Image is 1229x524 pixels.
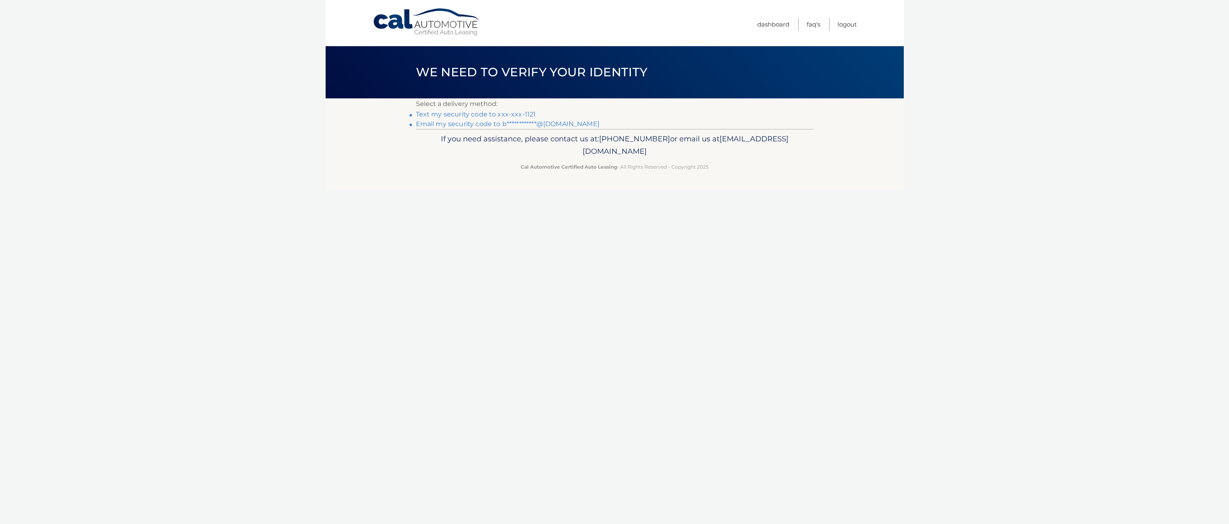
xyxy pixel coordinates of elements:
[416,65,648,80] span: We need to verify your identity
[599,134,670,143] span: [PHONE_NUMBER]
[416,110,536,118] a: Text my security code to xxx-xxx-1121
[421,133,808,158] p: If you need assistance, please contact us at: or email us at
[421,163,808,171] p: - All Rights Reserved - Copyright 2025
[807,18,820,31] a: FAQ's
[521,164,617,170] strong: Cal Automotive Certified Auto Leasing
[757,18,789,31] a: Dashboard
[373,8,481,37] a: Cal Automotive
[838,18,857,31] a: Logout
[416,98,813,110] p: Select a delivery method:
